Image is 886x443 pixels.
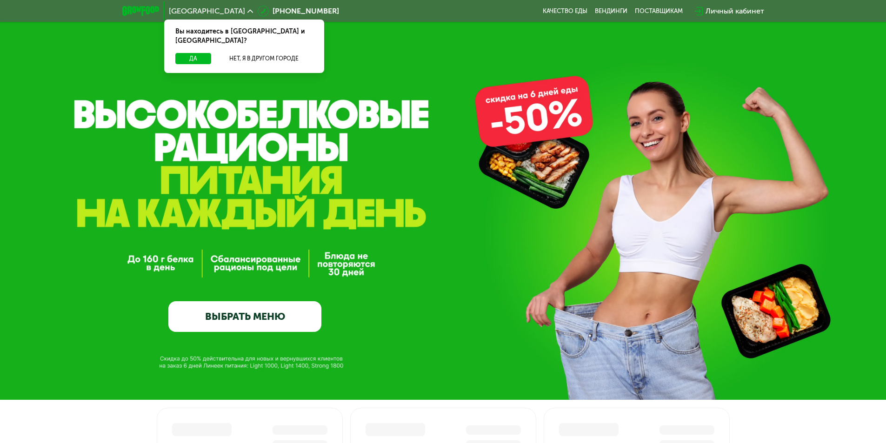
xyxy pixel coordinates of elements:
div: Личный кабинет [706,6,764,17]
a: Вендинги [595,7,627,15]
button: Нет, я в другом городе [215,53,313,64]
div: поставщикам [635,7,683,15]
button: Да [175,53,211,64]
a: Качество еды [543,7,587,15]
span: [GEOGRAPHIC_DATA] [169,7,245,15]
div: Вы находитесь в [GEOGRAPHIC_DATA] и [GEOGRAPHIC_DATA]? [164,20,324,53]
a: ВЫБРАТЬ МЕНЮ [168,301,321,332]
a: [PHONE_NUMBER] [258,6,339,17]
